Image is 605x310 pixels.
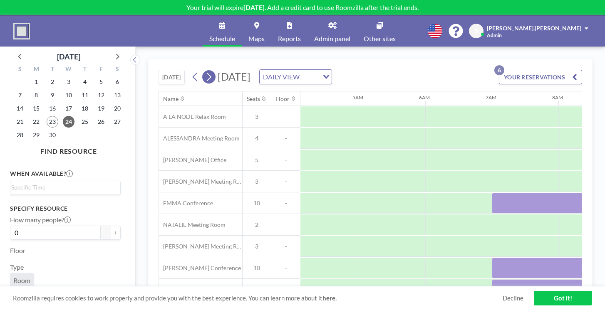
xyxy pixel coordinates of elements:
div: F [93,64,109,75]
a: Reports [271,15,307,47]
span: ALESSANDRA Meeting Room [159,135,240,142]
span: [PERSON_NAME].[PERSON_NAME] [487,25,581,32]
label: How many people? [10,216,71,224]
span: Monday, September 8, 2025 [30,89,42,101]
span: 10 [243,264,271,272]
span: [PERSON_NAME] Conference [159,264,241,272]
div: Search for option [260,70,332,84]
b: [DATE] [243,3,265,11]
span: Wednesday, September 24, 2025 [63,116,74,128]
span: Friday, September 12, 2025 [95,89,107,101]
span: Other sites [364,35,396,42]
span: S [475,27,478,35]
span: - [271,221,300,229]
span: [PERSON_NAME] Meeting Room [159,178,242,185]
span: [PERSON_NAME] Conference [159,286,241,293]
span: Tuesday, September 16, 2025 [47,103,58,114]
div: Name [163,95,179,103]
a: Got it! [534,291,592,305]
div: Search for option [10,181,120,194]
div: M [28,64,45,75]
span: Saturday, September 13, 2025 [112,89,123,101]
span: Monday, September 22, 2025 [30,116,42,128]
span: Roomzilla requires cookies to work properly and provide you with the best experience. You can lea... [13,294,503,302]
span: Saturday, September 6, 2025 [112,76,123,88]
span: Tuesday, September 30, 2025 [47,129,58,141]
span: Thursday, September 11, 2025 [79,89,91,101]
div: 6AM [419,94,430,101]
button: [DATE] [159,70,185,84]
div: [DATE] [57,51,80,62]
span: - [271,113,300,121]
span: - [271,156,300,164]
a: here. [322,294,337,302]
span: Wednesday, September 3, 2025 [63,76,74,88]
div: T [45,64,61,75]
span: Reports [278,35,301,42]
span: 3 [243,243,271,250]
span: 4 [243,135,271,142]
div: 8AM [552,94,563,101]
span: Sunday, September 7, 2025 [14,89,26,101]
span: - [271,135,300,142]
span: - [271,264,300,272]
span: Room [13,276,30,285]
span: Tuesday, September 9, 2025 [47,89,58,101]
span: Friday, September 5, 2025 [95,76,107,88]
span: 2 [243,221,271,229]
span: Monday, September 29, 2025 [30,129,42,141]
div: 5AM [352,94,363,101]
a: Maps [242,15,271,47]
span: DAILY VIEW [261,71,301,82]
span: Sunday, September 14, 2025 [14,103,26,114]
span: Friday, September 19, 2025 [95,103,107,114]
span: Monday, September 15, 2025 [30,103,42,114]
span: [PERSON_NAME] Meeting Room [159,243,242,250]
a: Other sites [357,15,402,47]
img: organization-logo [13,23,30,39]
div: T [77,64,93,75]
span: - [271,178,300,185]
span: Sunday, September 21, 2025 [14,116,26,128]
div: S [109,64,125,75]
input: Search for option [11,183,116,192]
span: Wednesday, September 10, 2025 [63,89,74,101]
div: Seats [247,95,260,103]
span: [PERSON_NAME] Office [159,156,226,164]
span: - [271,243,300,250]
span: Saturday, September 27, 2025 [112,116,123,128]
span: Monday, September 1, 2025 [30,76,42,88]
span: Thursday, September 18, 2025 [79,103,91,114]
h3: Specify resource [10,205,121,212]
span: Tuesday, September 23, 2025 [47,116,58,128]
span: Saturday, September 20, 2025 [112,103,123,114]
span: [DATE] [218,70,250,83]
span: EMMA Conference [159,199,213,207]
span: Maps [248,35,265,42]
a: Decline [503,294,523,302]
button: YOUR RESERVATIONS6 [499,70,582,84]
div: S [12,64,28,75]
span: - [271,199,300,207]
span: 10 [243,199,271,207]
span: 3 [243,113,271,121]
span: Thursday, September 4, 2025 [79,76,91,88]
span: Admin [487,32,502,38]
span: 3 [243,178,271,185]
span: Tuesday, September 2, 2025 [47,76,58,88]
span: A LA NODE Relax Room [159,113,226,121]
div: W [61,64,77,75]
span: Wednesday, September 17, 2025 [63,103,74,114]
span: Sunday, September 28, 2025 [14,129,26,141]
span: - [271,286,300,293]
span: 5 [243,156,271,164]
label: Type [10,263,24,271]
span: NATALIE Meeting Room [159,221,226,229]
span: Schedule [209,35,235,42]
input: Search for option [302,71,318,82]
span: Admin panel [314,35,350,42]
div: Floor [275,95,290,103]
a: Admin panel [307,15,357,47]
h4: FIND RESOURCE [10,144,127,155]
button: + [111,226,121,240]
